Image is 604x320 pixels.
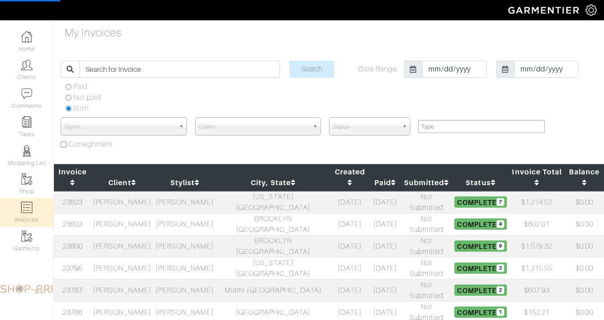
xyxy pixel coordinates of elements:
[154,279,216,301] td: [PERSON_NAME]
[289,61,334,78] input: Search
[216,191,330,213] td: [US_STATE][GEOGRAPHIC_DATA]
[512,168,562,187] a: Invoice Total
[62,308,83,316] a: 23786
[330,191,369,213] td: [DATE]
[335,168,365,187] a: Created
[509,257,565,279] td: $1,215.55
[509,213,565,235] td: $802.01
[91,257,153,279] td: [PERSON_NAME]
[454,218,507,229] span: Complete
[497,242,504,250] span: 9
[199,118,309,136] span: Client
[65,118,175,136] span: Stylist
[330,235,369,257] td: [DATE]
[62,220,83,228] a: 23822
[21,88,32,99] img: comment-icon-a0a6a9ef722e966f86d9cbdc48e553b5cf19dbc54f86b18d962a5391bc8f6eb6.png
[504,2,586,18] img: garmentier-logo-header-white-b43fb05a5012e4ada735d5af1a66efaba907eab6374d6393d1fbf88cb4ef424d.png
[91,235,153,257] td: [PERSON_NAME]
[216,213,330,235] td: BROOKLYN [GEOGRAPHIC_DATA]
[454,307,507,317] span: Complete
[369,279,401,301] td: [DATE]
[454,284,507,295] span: Complete
[108,178,136,187] a: Client
[369,191,401,213] td: [DATE]
[369,213,401,235] td: [DATE]
[454,196,507,207] span: Complete
[333,118,398,136] span: Status
[401,279,452,301] td: Not Submitted
[154,257,216,279] td: [PERSON_NAME]
[62,264,83,272] a: 23795
[565,235,604,257] td: $0.00
[154,191,216,213] td: [PERSON_NAME]
[21,59,32,71] img: clients-icon-6bae9207a08558b7cb47a8932f037763ab4055f8c8b6bfacd5dc20c3e0201464.png
[62,286,83,294] a: 23787
[454,240,507,251] span: Complete
[374,178,396,187] a: Paid
[569,168,600,187] a: Balance
[62,198,83,206] a: 23823
[21,202,32,213] img: orders-icon-0abe47150d42831381b5fb84f609e132dff9fe21cb692f30cb5eec754e2cba89.png
[58,168,87,187] a: Invoice
[21,173,32,185] img: garments-icon-b7da505a4dc4fd61783c78ac3ca0ef83fa9d6f193b1c9dc38574b1d14d53ca28.png
[404,178,449,187] a: Submitted
[216,257,330,279] td: [US_STATE][GEOGRAPHIC_DATA]
[497,308,504,316] span: 1
[565,279,604,301] td: $0.00
[73,92,102,103] label: Not paid
[170,178,200,187] a: Stylist
[497,286,504,294] span: 2
[73,103,89,114] label: Both
[497,264,504,272] span: 2
[68,139,113,150] label: Consignment
[330,257,369,279] td: [DATE]
[401,257,452,279] td: Not Submitted
[21,145,32,156] img: stylists-icon-eb353228a002819b7ec25b43dbf5f0378dd9e0616d9560372ff212230b889e62.png
[73,81,88,92] label: Paid
[454,262,507,273] span: Complete
[565,213,604,235] td: $0.00
[330,279,369,301] td: [DATE]
[21,231,32,242] img: garments-icon-b7da505a4dc4fd61783c78ac3ca0ef83fa9d6f193b1c9dc38574b1d14d53ca28.png
[369,257,401,279] td: [DATE]
[509,191,565,213] td: $1,214.52
[330,213,369,235] td: [DATE]
[497,198,504,206] span: 7
[21,116,32,128] img: reminder-icon-8004d30b9f0a5d33ae49ab947aed9ed385cf756f9e5892f1edd6e32f2345188e.png
[154,213,216,235] td: [PERSON_NAME]
[358,64,399,75] label: Date Range:
[401,213,452,235] td: Not Submitted
[565,257,604,279] td: $0.00
[369,235,401,257] td: [DATE]
[154,235,216,257] td: [PERSON_NAME]
[21,31,32,42] img: dashboard-icon-dbcd8f5a0b271acd01030246c82b418ddd0df26cd7fceb0bd07c9910d44c42f6.png
[466,178,495,187] a: Status
[216,279,330,301] td: Miami [GEOGRAPHIC_DATA]
[216,235,330,257] td: BROOKLYN [GEOGRAPHIC_DATA]
[65,27,122,40] h4: My Invoices
[565,191,604,213] td: $0.00
[91,279,153,301] td: [PERSON_NAME]
[62,242,83,250] a: 23800
[401,235,452,257] td: Not Submitted
[91,213,153,235] td: [PERSON_NAME]
[251,178,296,187] a: City, State
[401,191,452,213] td: Not Submitted
[509,235,565,257] td: $1,579.32
[586,4,597,16] img: gear-icon-white-bd11855cb880d31180b6d7d6211b90ccbf57a29d726f0c71d8c61bd08dd39cc2.png
[509,279,565,301] td: $607.93
[91,191,153,213] td: [PERSON_NAME]
[80,61,280,78] input: Search for Invoice
[497,220,504,228] span: 4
